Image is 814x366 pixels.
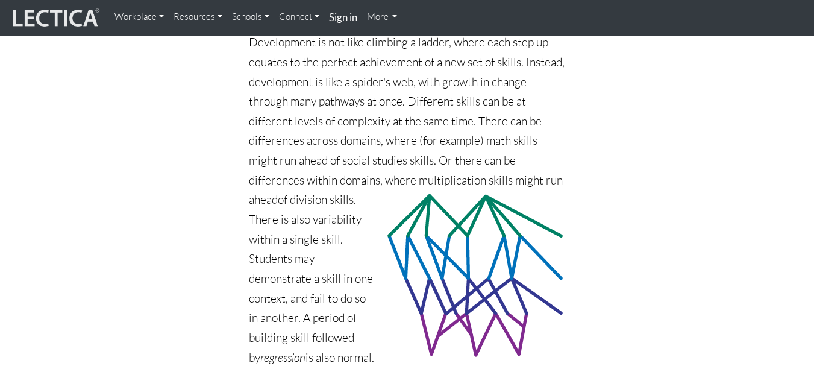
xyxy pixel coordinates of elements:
img: Developmental web [384,190,565,360]
i: regression [260,350,305,365]
a: More [362,5,402,29]
img: lecticalive [10,7,100,30]
a: Schools [227,5,274,29]
a: Sign in [324,5,362,31]
a: Resources [169,5,227,29]
strong: Sign in [329,11,357,24]
a: Connect [274,5,324,29]
a: Workplace [110,5,169,29]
